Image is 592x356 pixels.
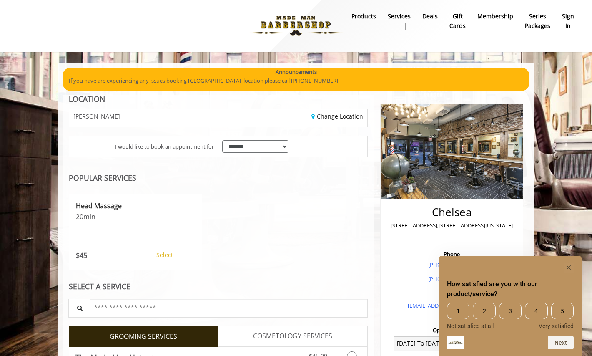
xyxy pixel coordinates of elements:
b: Deals [422,12,438,21]
span: [PERSON_NAME] [73,113,120,119]
span: COSMETOLOGY SERVICES [253,331,332,342]
b: LOCATION [69,94,105,104]
img: Made Man Barbershop logo [238,3,353,49]
button: Select [134,247,195,263]
p: If you have are experiencing any issues booking [GEOGRAPHIC_DATA] location please call [PHONE_NUM... [69,76,523,85]
div: How satisfied are you with our product/service? Select an option from 1 to 5, with 1 being Not sa... [447,263,574,349]
b: POPULAR SERVICES [69,173,136,183]
b: Series packages [525,12,550,30]
h2: How satisfied are you with our product/service? Select an option from 1 to 5, with 1 being Not sa... [447,279,574,299]
p: 45 [76,251,87,260]
span: 2 [473,303,495,319]
a: Gift cardsgift cards [444,10,472,41]
a: Change Location [311,112,363,120]
span: I would like to book an appointment for [115,142,214,151]
button: Service Search [68,299,90,318]
div: SELECT A SERVICE [69,283,368,290]
a: DealsDeals [416,10,444,32]
a: [PHONE_NUMBER] [428,261,475,268]
a: Productsproducts [346,10,382,32]
span: min [83,212,95,221]
span: 3 [499,303,522,319]
h3: Opening Hours [388,327,516,333]
b: gift cards [449,12,466,30]
b: Announcements [276,68,317,76]
button: Next question [548,336,574,349]
button: Hide survey [564,263,574,273]
b: sign in [562,12,574,30]
a: ServicesServices [382,10,416,32]
a: sign insign in [556,10,580,32]
b: Services [388,12,411,21]
span: 5 [551,303,574,319]
h2: Chelsea [390,206,514,218]
a: MembershipMembership [472,10,519,32]
a: [PHONE_NUMBER] [428,275,475,283]
p: Head Massage [76,201,195,210]
span: $ [76,251,80,260]
div: How satisfied are you with our product/service? Select an option from 1 to 5, with 1 being Not sa... [447,303,574,329]
h3: Phone [390,251,514,257]
b: products [351,12,376,21]
span: 1 [447,303,469,319]
span: Very satisfied [539,323,574,329]
span: 4 [525,303,547,319]
span: GROOMING SERVICES [110,331,177,342]
h3: Email [390,289,514,295]
a: Series packagesSeries packages [519,10,556,41]
b: Membership [477,12,513,21]
p: [STREET_ADDRESS],[STREET_ADDRESS][US_STATE] [390,221,514,230]
p: 20 [76,212,195,221]
td: [DATE] To [DATE] [394,336,452,351]
a: [EMAIL_ADDRESS][DOMAIN_NAME] [408,302,496,309]
span: Not satisfied at all [447,323,494,329]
